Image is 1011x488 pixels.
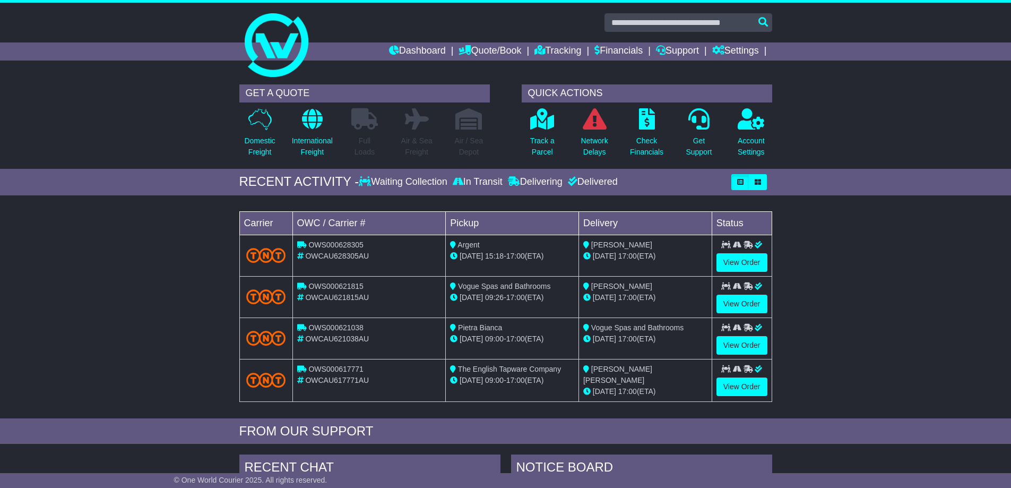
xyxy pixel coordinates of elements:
span: 17:00 [618,252,637,260]
img: TNT_Domestic.png [246,373,286,387]
div: - (ETA) [450,375,574,386]
p: Get Support [686,135,712,158]
span: OWCAU621038AU [305,335,369,343]
p: Account Settings [738,135,765,158]
div: RECENT ACTIVITY - [239,174,359,190]
img: TNT_Domestic.png [246,289,286,304]
span: 15:18 [485,252,504,260]
a: Tracking [534,42,581,61]
a: DomesticFreight [244,108,275,164]
span: Vogue Spas and Bathrooms [458,282,550,290]
span: 17:00 [506,293,525,302]
span: [DATE] [593,335,616,343]
span: OWCAU621815AU [305,293,369,302]
span: 17:00 [618,387,637,396]
a: Financials [594,42,643,61]
span: OWS000621815 [308,282,364,290]
span: OWCAU628305AU [305,252,369,260]
div: NOTICE BOARD [511,455,772,483]
span: OWS000628305 [308,241,364,249]
p: Network Delays [581,135,608,158]
a: View Order [716,295,767,313]
p: Full Loads [351,135,378,158]
td: Delivery [578,211,712,235]
span: 17:00 [618,335,637,343]
img: TNT_Domestic.png [246,248,286,262]
div: (ETA) [583,386,707,397]
span: [DATE] [460,252,483,260]
a: View Order [716,336,767,355]
a: NetworkDelays [580,108,608,164]
span: The English Tapware Company [458,365,561,373]
div: In Transit [450,176,505,188]
div: - (ETA) [450,251,574,262]
img: TNT_Domestic.png [246,331,286,345]
p: Check Financials [630,135,663,158]
td: Carrier [239,211,292,235]
p: Air / Sea Depot [455,135,483,158]
td: OWC / Carrier # [292,211,446,235]
span: Argent [457,241,479,249]
a: Dashboard [389,42,446,61]
span: Vogue Spas and Bathrooms [591,323,684,332]
span: 09:00 [485,376,504,384]
span: [DATE] [460,376,483,384]
span: © One World Courier 2025. All rights reserved. [174,476,327,484]
span: 17:00 [618,293,637,302]
td: Pickup [446,211,579,235]
a: View Order [716,378,767,396]
div: Delivering [505,176,565,188]
a: Track aParcel [530,108,555,164]
div: QUICK ACTIONS [522,84,772,102]
span: [DATE] [593,387,616,396]
a: GetSupport [685,108,712,164]
span: OWS000617771 [308,365,364,373]
a: CheckFinancials [629,108,664,164]
p: Track a Parcel [530,135,555,158]
div: GET A QUOTE [239,84,490,102]
a: InternationalFreight [291,108,333,164]
p: Domestic Freight [244,135,275,158]
span: 17:00 [506,376,525,384]
div: Delivered [565,176,618,188]
a: Quote/Book [459,42,521,61]
a: Support [656,42,699,61]
div: - (ETA) [450,292,574,303]
p: International Freight [292,135,333,158]
div: - (ETA) [450,333,574,345]
span: [PERSON_NAME] [591,282,652,290]
span: [DATE] [460,293,483,302]
td: Status [712,211,772,235]
a: AccountSettings [737,108,765,164]
span: OWS000621038 [308,323,364,332]
p: Air & Sea Freight [401,135,433,158]
span: [PERSON_NAME] [PERSON_NAME] [583,365,652,384]
div: (ETA) [583,251,707,262]
span: Pietra Bianca [458,323,502,332]
span: [PERSON_NAME] [591,241,652,249]
span: 17:00 [506,252,525,260]
span: [DATE] [460,335,483,343]
span: 09:26 [485,293,504,302]
div: (ETA) [583,333,707,345]
div: FROM OUR SUPPORT [239,424,772,439]
span: 09:00 [485,335,504,343]
span: [DATE] [593,252,616,260]
span: 17:00 [506,335,525,343]
div: Waiting Collection [359,176,450,188]
div: (ETA) [583,292,707,303]
a: View Order [716,253,767,272]
span: OWCAU617771AU [305,376,369,384]
div: RECENT CHAT [239,455,500,483]
a: Settings [712,42,759,61]
span: [DATE] [593,293,616,302]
